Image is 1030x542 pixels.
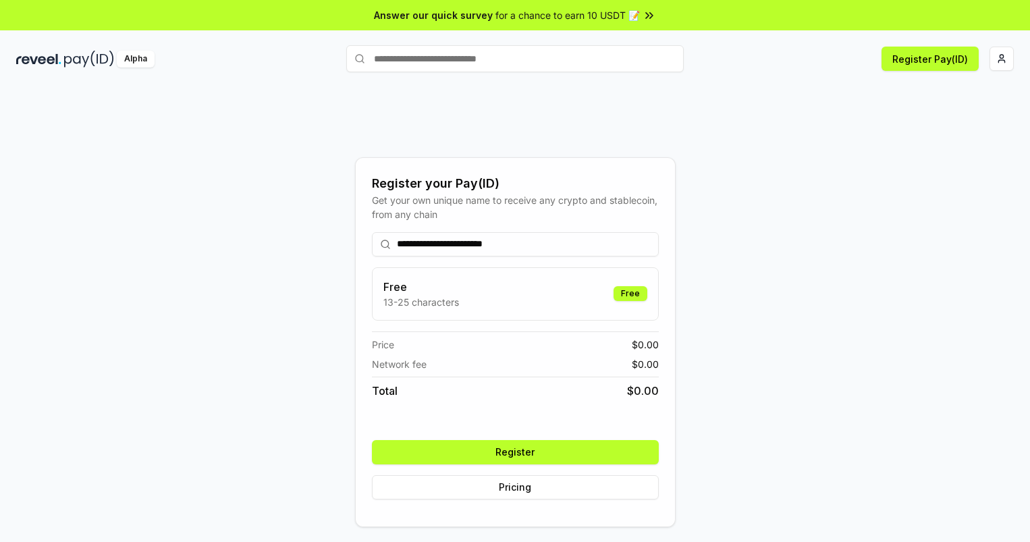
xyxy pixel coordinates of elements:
[495,8,640,22] span: for a chance to earn 10 USDT 📝
[372,440,659,464] button: Register
[64,51,114,67] img: pay_id
[632,337,659,352] span: $ 0.00
[882,47,979,71] button: Register Pay(ID)
[117,51,155,67] div: Alpha
[372,475,659,499] button: Pricing
[372,383,398,399] span: Total
[632,357,659,371] span: $ 0.00
[627,383,659,399] span: $ 0.00
[372,193,659,221] div: Get your own unique name to receive any crypto and stablecoin, from any chain
[372,174,659,193] div: Register your Pay(ID)
[614,286,647,301] div: Free
[372,337,394,352] span: Price
[372,357,427,371] span: Network fee
[374,8,493,22] span: Answer our quick survey
[383,295,459,309] p: 13-25 characters
[16,51,61,67] img: reveel_dark
[383,279,459,295] h3: Free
